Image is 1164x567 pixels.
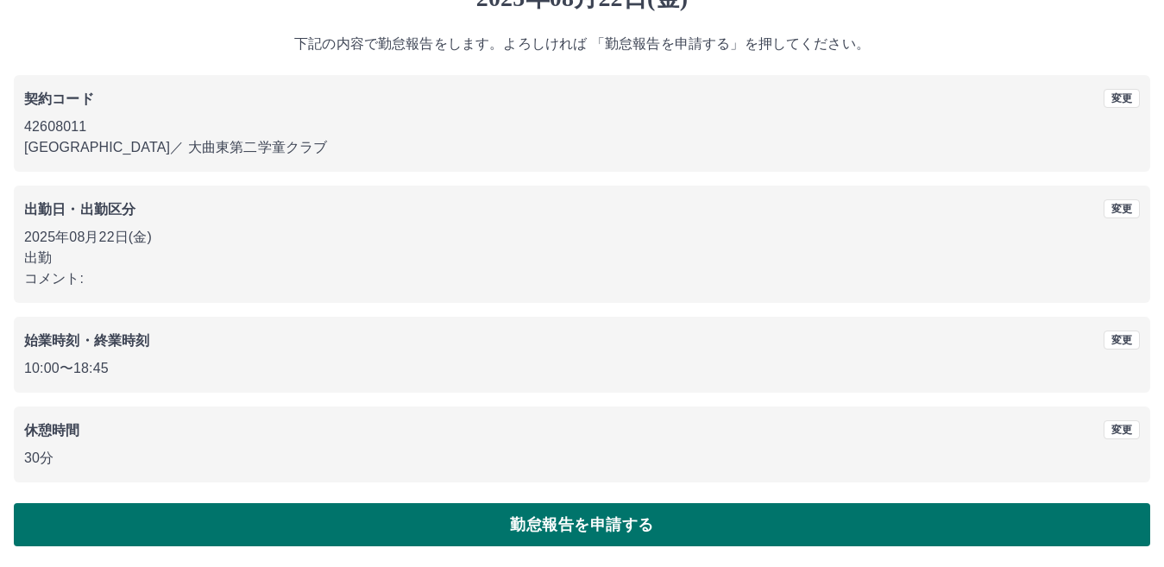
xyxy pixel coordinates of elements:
[1104,420,1140,439] button: 変更
[24,358,1140,379] p: 10:00 〜 18:45
[24,423,80,438] b: 休憩時間
[24,117,1140,137] p: 42608011
[24,448,1140,469] p: 30分
[14,34,1150,54] p: 下記の内容で勤怠報告をします。よろしければ 「勤怠報告を申請する」を押してください。
[24,91,94,106] b: 契約コード
[1104,89,1140,108] button: 変更
[24,248,1140,268] p: 出勤
[24,137,1140,158] p: [GEOGRAPHIC_DATA] ／ 大曲東第二学童クラブ
[24,202,135,217] b: 出勤日・出勤区分
[14,503,1150,546] button: 勤怠報告を申請する
[24,333,149,348] b: 始業時刻・終業時刻
[24,227,1140,248] p: 2025年08月22日(金)
[1104,331,1140,350] button: 変更
[1104,199,1140,218] button: 変更
[24,268,1140,289] p: コメント:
